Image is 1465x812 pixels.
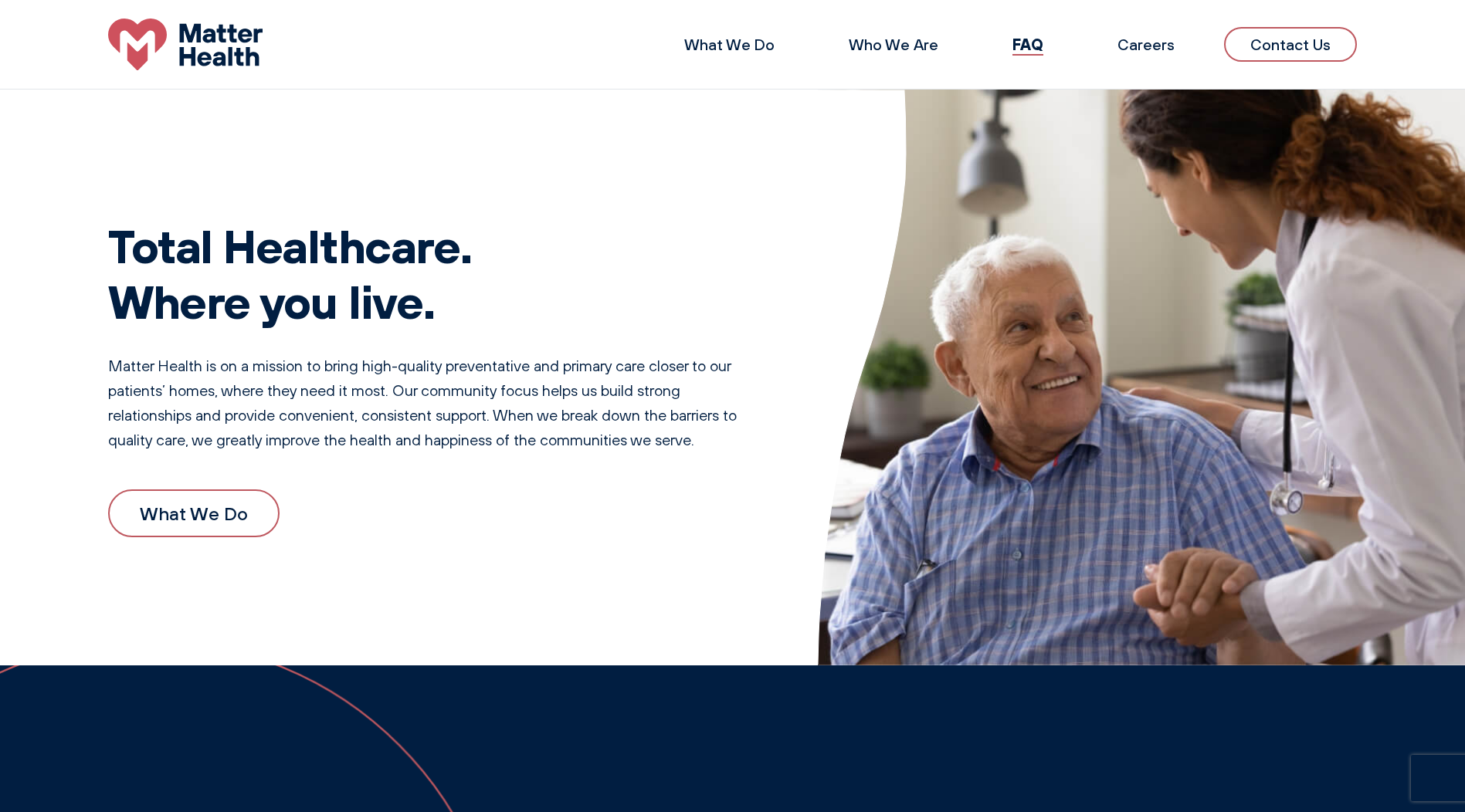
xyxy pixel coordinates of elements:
a: Careers [1117,35,1175,54]
a: Contact Us [1224,27,1357,62]
a: What We Do [684,35,775,54]
h1: Total Healthcare. Where you live. [108,218,756,329]
a: FAQ [1012,34,1043,54]
a: Who We Are [849,35,938,54]
p: Matter Health is on a mission to bring high-quality preventative and primary care closer to our p... [108,354,756,452]
a: What We Do [108,489,280,537]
